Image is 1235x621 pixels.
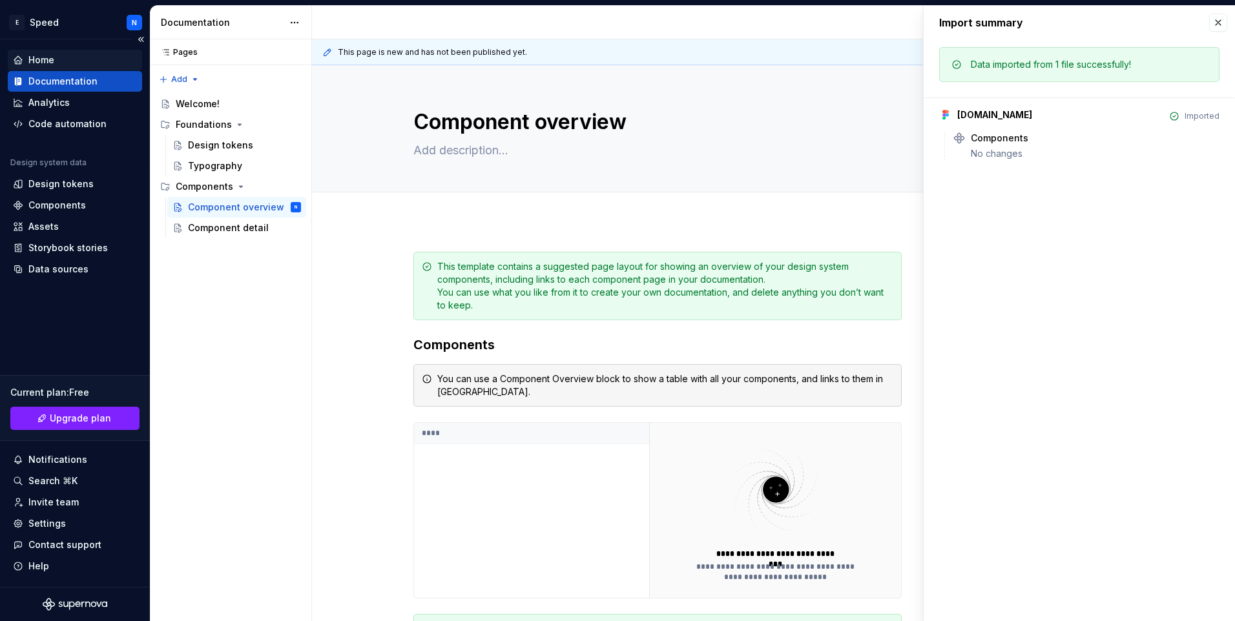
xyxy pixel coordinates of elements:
[8,216,142,237] a: Assets
[10,158,87,168] div: Design system data
[155,176,306,197] div: Components
[8,114,142,134] a: Code automation
[132,30,150,48] button: Collapse sidebar
[28,517,66,530] div: Settings
[8,92,142,113] a: Analytics
[188,201,284,214] div: Component overview
[155,47,198,57] div: Pages
[155,94,306,114] a: Welcome!
[28,263,88,276] div: Data sources
[188,139,253,152] div: Design tokens
[50,412,111,425] span: Upgrade plan
[8,449,142,470] button: Notifications
[167,218,306,238] a: Component detail
[28,178,94,190] div: Design tokens
[28,241,108,254] div: Storybook stories
[176,180,233,193] div: Components
[43,598,107,611] svg: Supernova Logo
[10,386,140,399] div: Current plan : Free
[295,201,297,214] div: N
[971,58,1131,71] div: Data imported from 1 file successfully!
[132,17,137,28] div: N
[8,174,142,194] a: Design tokens
[28,538,101,551] div: Contact support
[8,195,142,216] a: Components
[167,197,306,218] a: Component overviewN
[167,156,306,176] a: Typography
[155,114,306,135] div: Foundations
[8,238,142,258] a: Storybook stories
[8,259,142,280] a: Data sources
[8,492,142,513] a: Invite team
[28,220,59,233] div: Assets
[28,199,86,212] div: Components
[8,534,142,555] button: Contact support
[8,471,142,491] button: Search ⌘K
[28,453,87,466] div: Notifications
[167,135,306,156] a: Design tokens
[413,336,902,354] h3: Components
[8,71,142,92] a: Documentation
[28,96,70,109] div: Analytics
[411,107,899,137] textarea: Component overview
[437,260,893,312] div: This template contains a suggested page layout for showing an overview of your design system comp...
[971,132,1028,145] div: Components
[9,15,25,30] div: E
[176,97,220,110] div: Welcome!
[28,54,54,66] div: Home
[155,70,203,88] button: Add
[30,16,59,29] div: Speed
[28,117,107,130] div: Code automation
[188,159,242,172] div: Typography
[28,560,49,573] div: Help
[171,74,187,85] span: Add
[188,221,269,234] div: Component detail
[161,16,283,29] div: Documentation
[3,8,147,36] button: ESpeedN
[10,407,140,430] a: Upgrade plan
[176,118,232,131] div: Foundations
[1185,111,1219,121] div: Imported
[28,474,78,487] div: Search ⌘K
[437,372,893,398] div: You can use a Component Overview block to show a table with all your components, and links to the...
[28,496,79,509] div: Invite team
[939,15,1023,30] div: Import summary
[8,556,142,576] button: Help
[28,75,98,88] div: Documentation
[8,50,142,70] a: Home
[338,47,527,57] span: This page is new and has not been published yet.
[155,94,306,238] div: Page tree
[957,108,1032,121] div: [DOMAIN_NAME]
[971,147,1219,160] div: No changes
[8,513,142,534] a: Settings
